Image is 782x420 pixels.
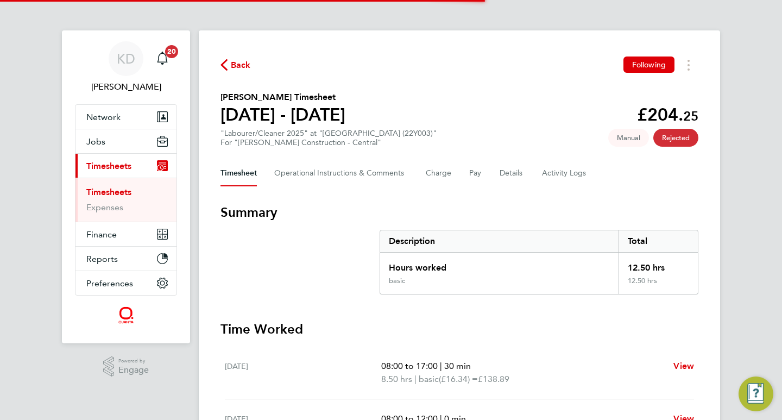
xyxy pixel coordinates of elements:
[220,138,437,147] div: For "[PERSON_NAME] Construction - Central"
[469,160,482,186] button: Pay
[440,361,442,371] span: |
[478,374,509,384] span: £138.89
[118,306,134,324] img: quantacontracts-logo-retina.png
[86,229,117,240] span: Finance
[118,356,149,366] span: Powered by
[679,57,698,73] button: Timesheets Menu
[632,60,666,70] span: Following
[439,374,478,384] span: (£16.34) =
[220,91,345,104] h2: [PERSON_NAME] Timesheet
[414,374,417,384] span: |
[381,361,438,371] span: 08:00 to 17:00
[75,271,176,295] button: Preferences
[274,160,408,186] button: Operational Instructions & Comments
[75,247,176,271] button: Reports
[673,360,694,373] a: View
[86,187,131,197] a: Timesheets
[75,80,177,93] span: Karen Donald
[225,360,381,386] div: [DATE]
[380,230,619,252] div: Description
[62,30,190,343] nav: Main navigation
[683,108,698,124] span: 25
[381,374,412,384] span: 8.50 hrs
[117,52,135,66] span: KD
[220,204,698,221] h3: Summary
[103,356,149,377] a: Powered byEngage
[220,321,698,338] h3: Time Worked
[75,129,176,153] button: Jobs
[426,160,452,186] button: Charge
[75,222,176,246] button: Finance
[86,136,105,147] span: Jobs
[623,57,674,73] button: Following
[653,129,698,147] span: This timesheet has been rejected.
[220,129,437,147] div: "Labourer/Cleaner 2025" at "[GEOGRAPHIC_DATA] (22Y003)"
[220,104,345,126] h1: [DATE] - [DATE]
[220,58,251,72] button: Back
[542,160,588,186] button: Activity Logs
[619,277,698,294] div: 12.50 hrs
[75,178,176,222] div: Timesheets
[231,59,251,72] span: Back
[380,230,698,294] div: Summary
[86,161,131,171] span: Timesheets
[152,41,173,76] a: 20
[86,278,133,289] span: Preferences
[739,377,773,411] button: Engage Resource Center
[637,104,698,125] app-decimal: £204.
[86,112,121,122] span: Network
[619,253,698,277] div: 12.50 hrs
[75,41,177,93] a: KD[PERSON_NAME]
[389,277,405,285] div: basic
[220,160,257,186] button: Timesheet
[75,306,177,324] a: Go to home page
[75,154,176,178] button: Timesheets
[165,45,178,58] span: 20
[444,361,471,371] span: 30 min
[673,361,694,371] span: View
[118,366,149,375] span: Engage
[608,129,649,147] span: This timesheet was manually created.
[75,105,176,129] button: Network
[86,202,123,212] a: Expenses
[419,373,439,386] span: basic
[86,254,118,264] span: Reports
[619,230,698,252] div: Total
[500,160,525,186] button: Details
[380,253,619,277] div: Hours worked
